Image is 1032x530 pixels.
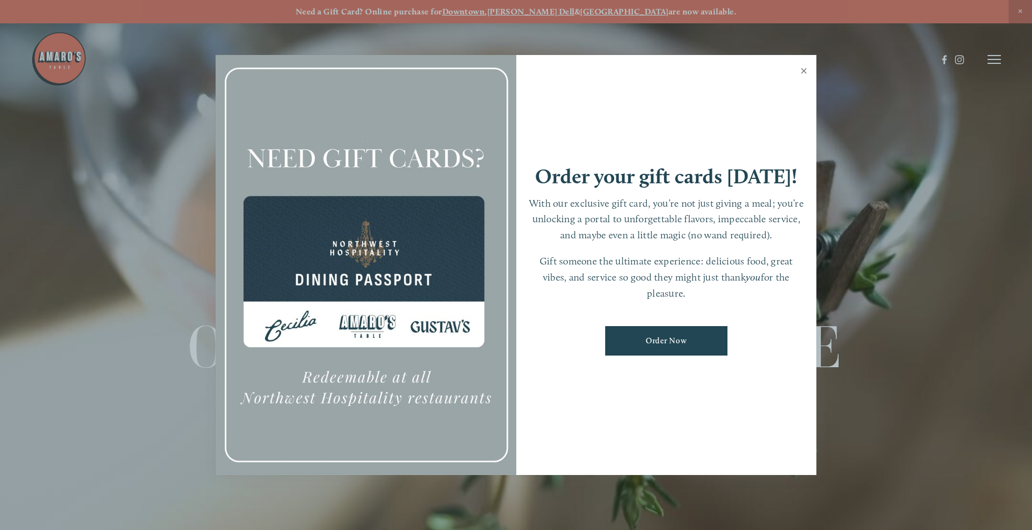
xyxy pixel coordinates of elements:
[527,253,806,301] p: Gift someone the ultimate experience: delicious food, great vibes, and service so good they might...
[605,326,727,356] a: Order Now
[535,166,797,187] h1: Order your gift cards [DATE]!
[793,57,815,88] a: Close
[527,196,806,243] p: With our exclusive gift card, you’re not just giving a meal; you’re unlocking a portal to unforge...
[746,271,761,283] em: you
